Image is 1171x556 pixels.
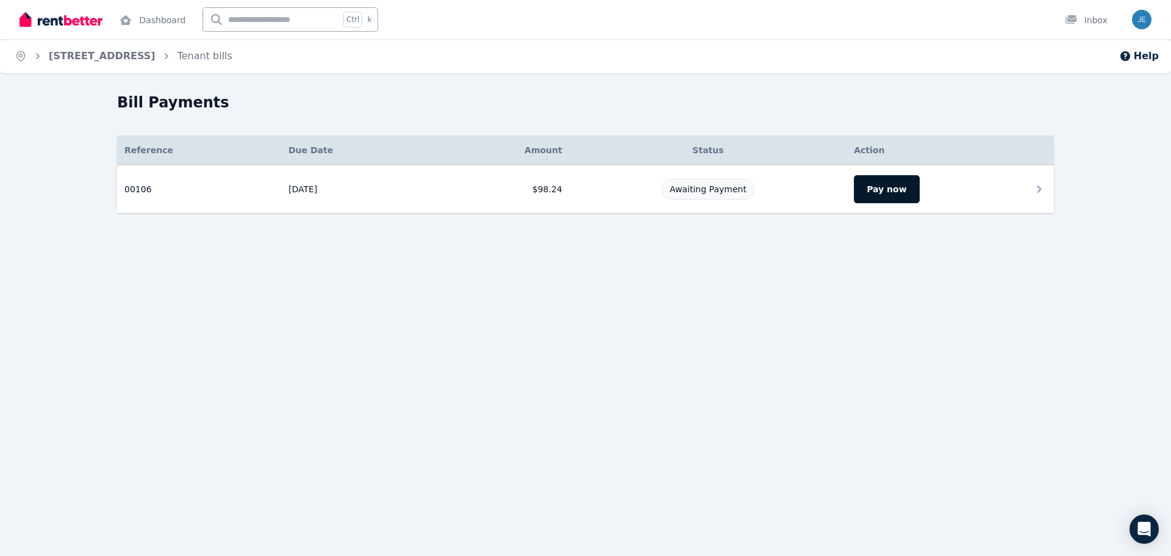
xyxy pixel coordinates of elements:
button: Pay now [854,175,919,203]
th: Status [570,135,847,165]
span: Tenant bills [177,49,232,63]
span: Awaiting Payment [670,184,747,194]
div: Open Intercom Messenger [1130,514,1159,544]
a: [STREET_ADDRESS] [49,50,156,62]
th: Amount [434,135,569,165]
button: Help [1119,49,1159,63]
div: Inbox [1065,14,1108,26]
span: 00106 [124,183,152,195]
img: Jessica Kate MURRAY [1132,10,1151,29]
th: Due Date [281,135,434,165]
td: [DATE] [281,165,434,214]
img: RentBetter [20,10,102,29]
td: $98.24 [434,165,569,214]
span: k [367,15,371,24]
th: Action [847,135,1054,165]
span: Ctrl [343,12,362,27]
span: Reference [124,144,173,156]
h1: Bill Payments [117,93,229,112]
